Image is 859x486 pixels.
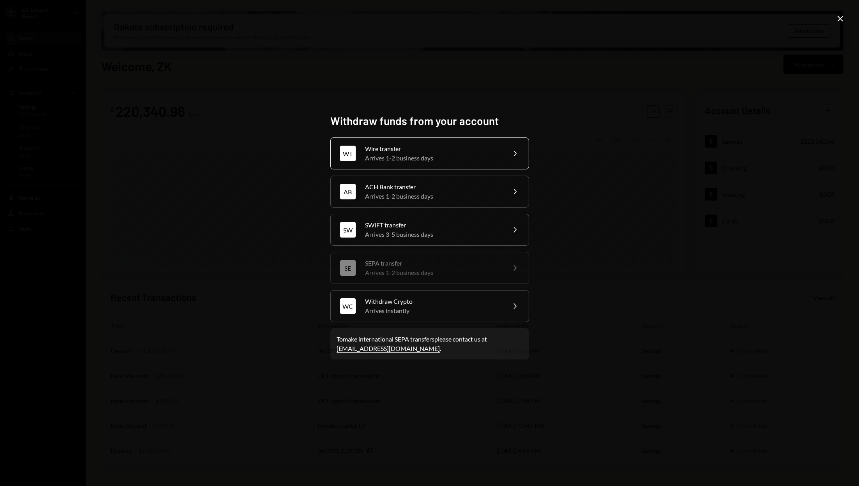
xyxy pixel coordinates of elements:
button: SWSWIFT transferArrives 3-5 business days [330,214,529,246]
div: Wire transfer [365,144,501,153]
div: SEPA transfer [365,259,501,268]
div: SE [340,260,356,276]
button: WTWire transferArrives 1-2 business days [330,137,529,169]
a: [EMAIL_ADDRESS][DOMAIN_NAME] [337,345,440,353]
button: WCWithdraw CryptoArrives instantly [330,290,529,322]
div: Arrives 1-2 business days [365,153,501,163]
div: Arrives 1-2 business days [365,268,501,277]
h2: Withdraw funds from your account [330,113,529,129]
div: Arrives instantly [365,306,501,315]
div: To make international SEPA transfers please contact us at . [337,335,523,353]
button: ABACH Bank transferArrives 1-2 business days [330,176,529,208]
div: WT [340,146,356,161]
div: SW [340,222,356,238]
div: ACH Bank transfer [365,182,501,192]
div: AB [340,184,356,199]
button: SESEPA transferArrives 1-2 business days [330,252,529,284]
div: Arrives 1-2 business days [365,192,501,201]
div: Arrives 3-5 business days [365,230,501,239]
div: Withdraw Crypto [365,297,501,306]
div: SWIFT transfer [365,220,501,230]
div: WC [340,298,356,314]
